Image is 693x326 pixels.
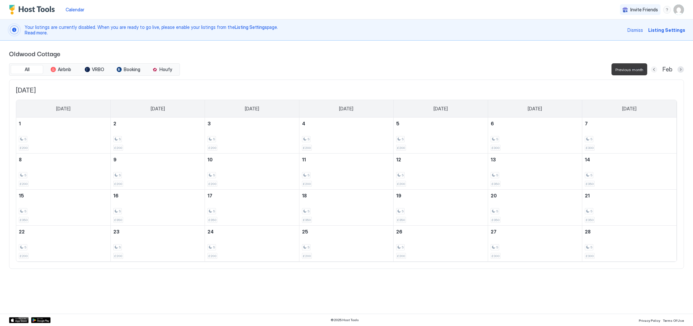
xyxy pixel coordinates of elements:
a: Google Play Store [31,317,51,323]
span: £350 [208,218,216,222]
span: 5 [402,137,404,141]
td: February 23, 2026 [110,226,205,262]
span: 5 [590,137,592,141]
span: [DATE] [56,106,70,112]
td: February 24, 2026 [205,226,299,262]
span: 14 [585,157,590,162]
span: Calendar [66,7,84,12]
span: Previous month [615,67,643,72]
span: £350 [114,218,122,222]
span: 26 [396,229,402,234]
td: February 19, 2026 [394,190,488,226]
span: 8 [19,157,22,162]
td: February 18, 2026 [299,190,393,226]
span: £200 [303,182,311,186]
span: [DATE] [339,106,353,112]
button: Houfy [146,65,178,74]
span: 19 [396,193,401,198]
span: 10 [208,157,213,162]
a: Terms Of Use [663,317,684,323]
td: February 4, 2026 [299,118,393,154]
td: February 6, 2026 [488,118,582,154]
span: Privacy Policy [639,319,660,322]
span: £300 [586,254,594,258]
span: 5 [308,209,309,213]
span: 5 [396,121,399,126]
a: Saturday [616,100,643,118]
td: February 14, 2026 [582,154,676,190]
a: Wednesday [333,100,360,118]
span: £200 [208,146,216,150]
span: £200 [208,182,216,186]
span: 5 [590,245,592,249]
span: £300 [492,146,499,150]
span: £300 [586,146,594,150]
button: VRBO [78,65,111,74]
button: Next month [677,66,684,73]
span: 28 [585,229,591,234]
button: Previous month [651,66,657,73]
span: 4 [302,121,305,126]
td: February 17, 2026 [205,190,299,226]
td: February 13, 2026 [488,154,582,190]
span: 5 [496,173,498,177]
a: February 6, 2026 [488,118,582,130]
span: 5 [119,137,121,141]
span: £350 [397,218,405,222]
span: £300 [492,254,499,258]
span: £350 [492,218,499,222]
a: February 12, 2026 [394,154,487,166]
span: £200 [114,146,122,150]
span: 11 [302,157,306,162]
a: Monday [144,100,171,118]
span: 5 [402,209,404,213]
span: Dismiss [627,27,643,33]
span: 13 [491,157,496,162]
a: February 14, 2026 [582,154,676,166]
a: February 2, 2026 [111,118,205,130]
a: February 4, 2026 [299,118,393,130]
span: 5 [590,173,592,177]
span: 9 [113,157,117,162]
span: £200 [208,254,216,258]
span: 22 [19,229,25,234]
td: February 10, 2026 [205,154,299,190]
div: tab-group [9,63,180,76]
span: £200 [397,254,405,258]
span: 5 [119,173,121,177]
td: February 3, 2026 [205,118,299,154]
span: Invite Friends [630,7,658,13]
a: February 1, 2026 [16,118,110,130]
span: 5 [402,173,404,177]
a: Read more. [25,30,48,35]
a: February 23, 2026 [111,226,205,238]
button: Airbnb [44,65,77,74]
a: February 10, 2026 [205,154,299,166]
a: February 16, 2026 [111,190,205,202]
span: 16 [113,193,119,198]
span: £200 [114,254,122,258]
span: Your listings are currently disabled. When you are ready to go live, please enable your listings ... [25,24,624,36]
div: menu [663,6,671,14]
span: 2 [113,121,116,126]
span: £350 [586,218,594,222]
a: February 18, 2026 [299,190,393,202]
a: February 27, 2026 [488,226,582,238]
span: 5 [496,137,498,141]
td: February 28, 2026 [582,226,676,262]
a: Sunday [50,100,77,118]
a: February 17, 2026 [205,190,299,202]
span: 5 [24,245,26,249]
div: Host Tools Logo [9,5,58,15]
a: App Store [9,317,29,323]
button: Booking [112,65,145,74]
a: February 25, 2026 [299,226,393,238]
button: All [11,65,43,74]
div: Listing Settings [648,27,685,33]
span: 5 [590,209,592,213]
a: Listing Settings [235,24,267,30]
a: February 20, 2026 [488,190,582,202]
a: Tuesday [238,100,266,118]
